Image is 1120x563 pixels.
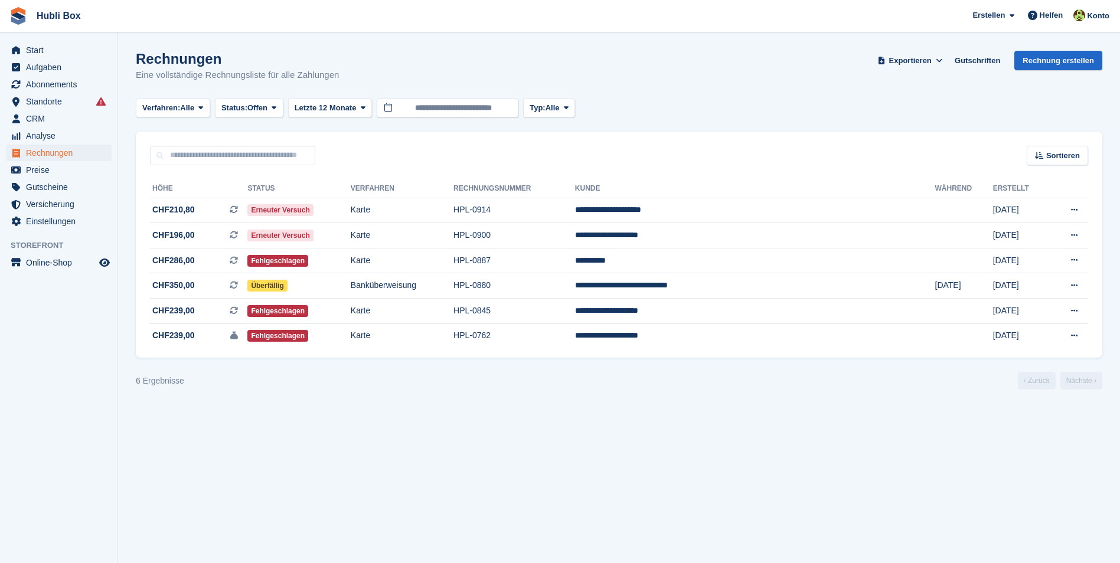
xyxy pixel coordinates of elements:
span: Konto [1087,10,1109,22]
td: Karte [351,198,453,223]
span: Status: [221,102,247,114]
span: Einstellungen [26,213,97,230]
th: Höhe [150,179,247,198]
a: Vorschau-Shop [97,256,112,270]
th: Erstellt [993,179,1050,198]
span: Offen [247,102,267,114]
a: menu [6,162,112,178]
span: Aufgaben [26,59,97,76]
a: menu [6,145,112,161]
a: menu [6,196,112,212]
td: HPL-0914 [453,198,575,223]
a: menu [6,42,112,58]
span: Fehlgeschlagen [247,305,308,317]
span: CHF239,00 [152,305,195,317]
span: Online-Shop [26,254,97,271]
a: menu [6,127,112,144]
td: HPL-0845 [453,299,575,324]
span: Verfahren: [142,102,180,114]
span: Rechnungen [26,145,97,161]
th: Rechnungsnummer [453,179,575,198]
td: [DATE] [993,198,1050,223]
th: Kunde [575,179,935,198]
td: Banküberweisung [351,273,453,299]
span: Letzte 12 Monate [295,102,357,114]
span: Preise [26,162,97,178]
span: Fehlgeschlagen [247,255,308,267]
a: Nächste [1060,372,1102,389]
span: CHF286,00 [152,254,195,267]
td: [DATE] [935,273,993,299]
button: Typ: Alle [523,99,575,118]
a: menu [6,110,112,127]
td: HPL-0900 [453,223,575,248]
td: HPL-0887 [453,248,575,273]
span: Erneuter Versuch [247,230,313,241]
span: Start [26,42,97,58]
span: Helfen [1040,9,1063,21]
a: Vorherige [1018,372,1056,389]
img: stora-icon-8386f47178a22dfd0bd8f6a31ec36ba5ce8667c1dd55bd0f319d3a0aa187defe.svg [9,7,27,25]
p: Eine vollständige Rechnungsliste für alle Zahlungen [136,68,339,82]
h1: Rechnungen [136,51,339,67]
span: Standorte [26,93,97,110]
div: 6 Ergebnisse [136,375,184,387]
span: Analyse [26,127,97,144]
span: Abonnements [26,76,97,93]
span: Gutscheine [26,179,97,195]
span: Storefront [11,240,117,251]
a: Speisekarte [6,254,112,271]
td: Karte [351,323,453,348]
i: Es sind Fehler bei der Synchronisierung von Smart-Einträgen aufgetreten [96,97,106,106]
td: [DATE] [993,273,1050,299]
span: CHF350,00 [152,279,195,292]
span: Erneuter Versuch [247,204,313,216]
button: Letzte 12 Monate [288,99,373,118]
a: Rechnung erstellen [1014,51,1102,70]
td: Karte [351,223,453,248]
span: Alle [546,102,560,114]
span: Exportieren [889,55,932,67]
nav: Page [1015,372,1105,389]
span: Fehlgeschlagen [247,330,308,342]
td: HPL-0762 [453,323,575,348]
td: HPL-0880 [453,273,575,299]
td: [DATE] [993,248,1050,273]
button: Status: Offen [215,99,283,118]
a: menu [6,76,112,93]
td: [DATE] [993,299,1050,324]
th: Status [247,179,350,198]
a: menu [6,59,112,76]
span: Sortieren [1046,150,1080,162]
td: [DATE] [993,323,1050,348]
span: CHF196,00 [152,229,195,241]
span: Versicherung [26,196,97,212]
span: Überfällig [247,280,287,292]
span: Typ: [530,102,545,114]
th: Während [935,179,993,198]
span: Alle [180,102,194,114]
a: Hubli Box [32,6,86,25]
img: Luca Space4you [1073,9,1085,21]
span: CHF210,80 [152,204,195,216]
a: menu [6,179,112,195]
td: Karte [351,248,453,273]
span: CHF239,00 [152,329,195,342]
a: Gutschriften [950,51,1005,70]
th: Verfahren [351,179,453,198]
button: Exportieren [875,51,945,70]
button: Verfahren: Alle [136,99,210,118]
td: Karte [351,299,453,324]
a: menu [6,213,112,230]
a: menu [6,93,112,110]
span: CRM [26,110,97,127]
td: [DATE] [993,223,1050,248]
span: Erstellen [972,9,1005,21]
